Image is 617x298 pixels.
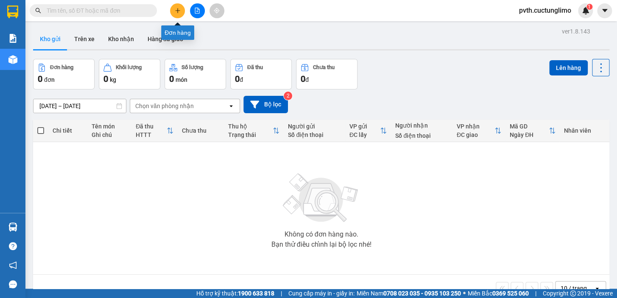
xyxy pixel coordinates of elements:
[92,131,127,138] div: Ghi chú
[288,289,355,298] span: Cung cấp máy in - giấy in:
[296,59,357,89] button: Chưa thu0đ
[279,168,363,228] img: svg+xml;base64,PHN2ZyBjbGFzcz0ibGlzdC1wbHVnX19zdmciIHhtbG5zPSJodHRwOi8vd3d3LnczLm9yZy8yMDAwL3N2Zy...
[135,102,194,110] div: Chọn văn phòng nhận
[50,64,73,70] div: Đơn hàng
[357,289,461,298] span: Miền Nam
[594,285,600,292] svg: open
[383,290,461,297] strong: 0708 023 035 - 0935 103 250
[271,241,371,248] div: Bạn thử điều chỉnh lại bộ lọc nhé!
[8,223,17,231] img: warehouse-icon
[313,64,335,70] div: Chưa thu
[549,60,588,75] button: Lên hàng
[110,76,116,83] span: kg
[457,123,494,130] div: VP nhận
[9,261,17,269] span: notification
[510,131,549,138] div: Ngày ĐH
[570,290,576,296] span: copyright
[175,8,181,14] span: plus
[288,123,341,130] div: Người gửi
[235,74,240,84] span: 0
[345,120,391,142] th: Toggle SortBy
[240,76,243,83] span: đ
[101,29,141,49] button: Kho nhận
[288,131,341,138] div: Số điện thoại
[214,8,220,14] span: aim
[99,59,160,89] button: Khối lượng0kg
[33,59,95,89] button: Đơn hàng0đơn
[512,5,578,16] span: pvth.cuctunglimo
[588,4,591,10] span: 1
[349,131,380,138] div: ĐC lấy
[8,34,17,43] img: solution-icon
[209,3,224,18] button: aim
[284,92,292,100] sup: 2
[169,74,174,84] span: 0
[238,290,274,297] strong: 1900 633 818
[463,292,466,295] span: ⚪️
[181,64,203,70] div: Số lượng
[165,59,226,89] button: Số lượng0món
[196,289,274,298] span: Hỗ trợ kỹ thuật:
[301,74,305,84] span: 0
[228,131,273,138] div: Trạng thái
[582,7,589,14] img: icon-new-feature
[170,3,185,18] button: plus
[116,64,142,70] div: Khối lượng
[601,7,609,14] span: caret-down
[564,127,605,134] div: Nhân viên
[562,27,590,36] div: ver 1.8.143
[243,96,288,113] button: Bộ lọc
[223,120,284,142] th: Toggle SortBy
[7,6,18,18] img: logo-vxr
[510,123,549,130] div: Mã GD
[34,99,126,113] input: Select a date range.
[247,64,263,70] div: Đã thu
[395,132,448,139] div: Số điện thoại
[67,29,101,49] button: Trên xe
[505,120,560,142] th: Toggle SortBy
[136,131,167,138] div: HTTT
[8,55,17,64] img: warehouse-icon
[395,122,448,129] div: Người nhận
[597,3,612,18] button: caret-down
[492,290,529,297] strong: 0369 525 060
[131,120,178,142] th: Toggle SortBy
[561,284,587,292] div: 10 / trang
[141,29,190,49] button: Hàng đã giao
[9,242,17,250] span: question-circle
[281,289,282,298] span: |
[468,289,529,298] span: Miền Bắc
[35,8,41,14] span: search
[230,59,292,89] button: Đã thu0đ
[457,131,494,138] div: ĐC giao
[194,8,200,14] span: file-add
[535,289,536,298] span: |
[47,6,147,15] input: Tìm tên, số ĐT hoặc mã đơn
[182,127,220,134] div: Chưa thu
[228,123,273,130] div: Thu hộ
[44,76,55,83] span: đơn
[305,76,309,83] span: đ
[176,76,187,83] span: món
[103,74,108,84] span: 0
[190,3,205,18] button: file-add
[38,74,42,84] span: 0
[452,120,505,142] th: Toggle SortBy
[349,123,380,130] div: VP gửi
[9,280,17,288] span: message
[284,231,358,238] div: Không có đơn hàng nào.
[586,4,592,10] sup: 1
[53,127,83,134] div: Chi tiết
[33,29,67,49] button: Kho gửi
[228,103,235,109] svg: open
[136,123,167,130] div: Đã thu
[92,123,127,130] div: Tên món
